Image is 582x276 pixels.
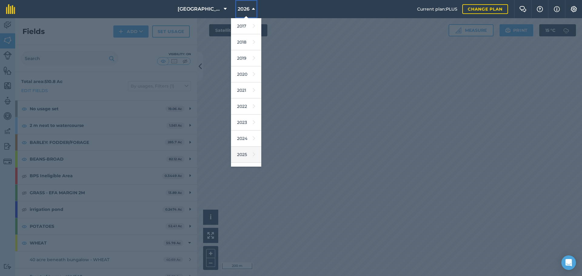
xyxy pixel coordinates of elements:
[231,147,261,163] a: 2025
[462,4,508,14] a: Change plan
[231,82,261,98] a: 2021
[231,34,261,50] a: 2018
[554,5,560,13] img: svg+xml;base64,PHN2ZyB4bWxucz0iaHR0cDovL3d3dy53My5vcmcvMjAwMC9zdmciIHdpZHRoPSIxNyIgaGVpZ2h0PSIxNy...
[536,6,544,12] img: A question mark icon
[231,18,261,34] a: 2017
[238,5,249,13] span: 2026
[561,255,576,270] div: Open Intercom Messenger
[231,163,261,179] a: 2026
[570,6,577,12] img: A cog icon
[178,5,221,13] span: [GEOGRAPHIC_DATA]
[417,6,457,12] span: Current plan : PLUS
[6,4,15,14] img: fieldmargin Logo
[231,131,261,147] a: 2024
[231,98,261,115] a: 2022
[231,50,261,66] a: 2019
[231,66,261,82] a: 2020
[231,115,261,131] a: 2023
[519,6,527,12] img: Two speech bubbles overlapping with the left bubble in the forefront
